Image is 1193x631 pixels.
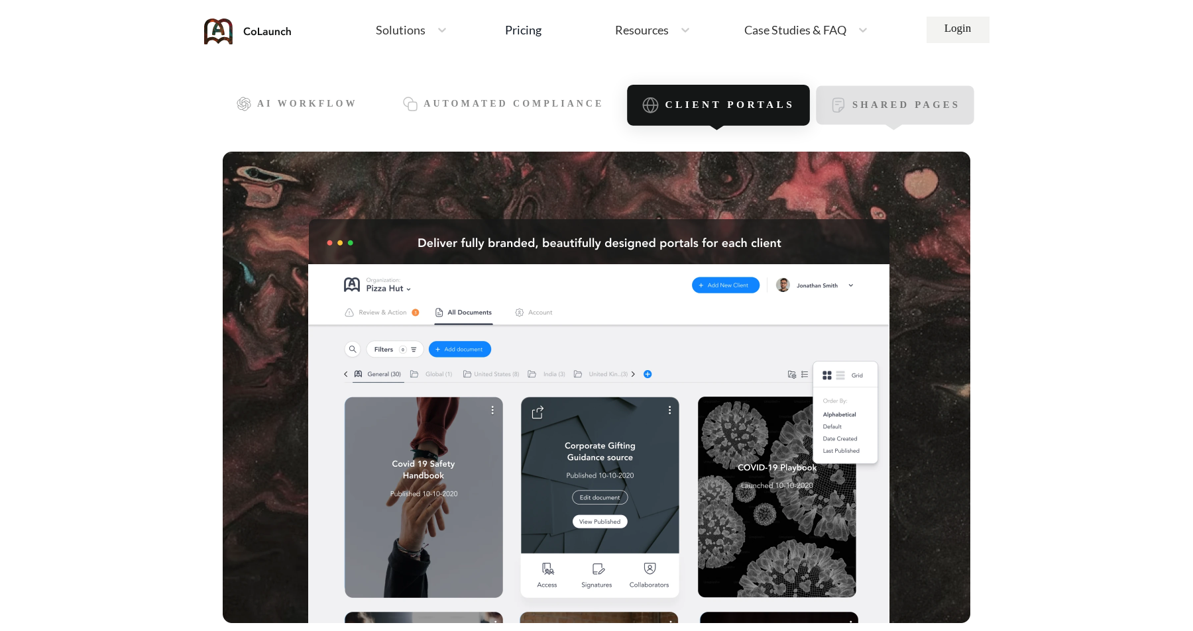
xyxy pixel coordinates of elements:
span: Solutions [376,24,426,36]
img: background [223,152,970,623]
a: Pricing [505,18,541,42]
span: AI Workflow [257,99,357,109]
span: Client Portals [665,99,795,111]
img: icon [236,96,252,112]
span: Resources [615,24,669,36]
a: Login [927,17,990,43]
span: Case Studies & FAQ [744,24,846,36]
img: icon [402,96,418,112]
span: Shared Pages [852,100,960,111]
img: icon [642,97,659,114]
span: Automated Compliance [424,99,604,109]
img: coLaunch [204,19,292,44]
img: icon [830,97,846,114]
div: Pricing [505,24,541,36]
